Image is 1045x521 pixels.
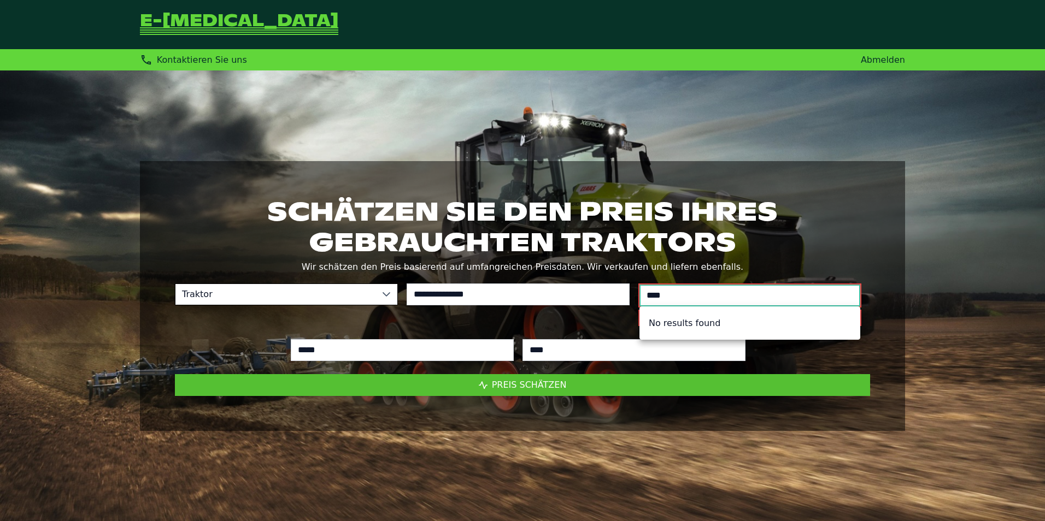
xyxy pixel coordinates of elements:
[640,307,860,339] ul: Option List
[861,55,905,65] a: Abmelden
[640,311,860,335] li: No results found
[638,310,861,326] small: Bitte wählen Sie ein Maschinenmodell
[175,284,375,305] span: Traktor
[492,380,567,390] span: Preis schätzen
[140,13,338,36] a: Zurück zur Startseite
[140,54,247,66] div: Kontaktieren Sie uns
[175,196,870,257] h1: Schätzen Sie den Preis Ihres gebrauchten Traktors
[175,374,870,396] button: Preis schätzen
[175,259,870,275] p: Wir schätzen den Preis basierend auf umfangreichen Preisdaten. Wir verkaufen und liefern ebenfalls.
[157,55,247,65] span: Kontaktieren Sie uns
